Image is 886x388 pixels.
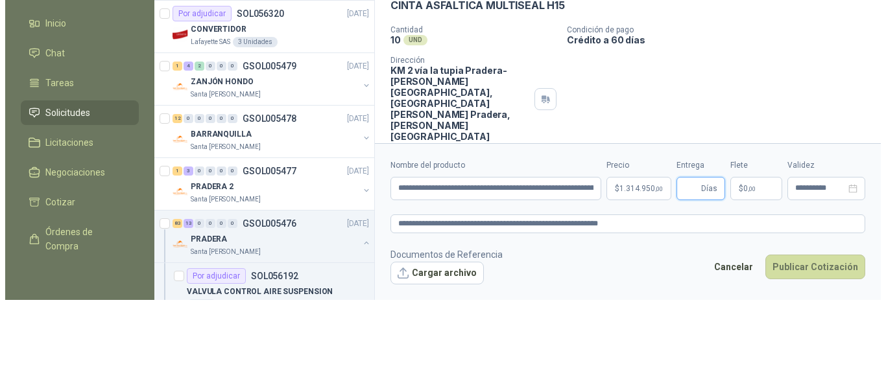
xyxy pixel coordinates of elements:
[725,177,777,200] p: $ 0,00
[186,142,256,152] p: Santa [PERSON_NAME]
[167,111,366,152] a: 12 0 0 0 0 0 GSOL005478[DATE] Company LogoBARRANQUILLASanta [PERSON_NAME]
[40,225,121,253] span: Órdenes de Compra
[725,159,777,172] label: Flete
[167,163,366,205] a: 1 3 0 0 0 0 GSOL005477[DATE] Company LogoPRADERA 2Santa [PERSON_NAME]
[186,247,256,257] p: Santa [PERSON_NAME]
[182,286,328,298] p: VALVULA CONTROL AIRE SUSPENSION
[222,166,232,176] div: 0
[385,25,551,34] p: Cantidad
[16,264,134,288] a: Remisiones
[232,9,279,18] p: SOL056320
[222,114,232,123] div: 0
[186,23,241,36] p: CONVERTIDOR
[671,159,720,172] label: Entrega
[186,128,246,141] p: BARRANQUILLA
[385,247,497,262] p: Documentos de Referencia
[16,160,134,185] a: Negociaciones
[614,185,658,192] span: 1.314.950
[189,166,199,176] div: 0
[178,114,188,123] div: 0
[40,165,100,179] span: Negociaciones
[186,37,225,47] p: Lafayette SAS
[40,106,85,120] span: Solicitudes
[237,166,291,176] p: GSOL005477
[200,219,210,228] div: 0
[385,159,596,172] label: Nombre del producto
[782,159,860,172] label: Validez
[40,135,88,150] span: Licitaciones
[562,34,870,45] p: Crédito a 60 días
[385,262,479,285] button: Cargar archivo
[40,76,69,90] span: Tareas
[342,113,364,125] p: [DATE]
[16,41,134,65] a: Chat
[246,271,293,280] p: SOL056192
[696,177,712,200] span: Días
[385,65,524,142] p: KM 2 vía la tupia Pradera-[PERSON_NAME][GEOGRAPHIC_DATA], [GEOGRAPHIC_DATA][PERSON_NAME] Pradera ...
[186,194,256,205] p: Santa [PERSON_NAME]
[167,27,183,42] img: Company Logo
[237,219,291,228] p: GSOL005476
[16,220,134,258] a: Órdenes de Compra
[182,299,211,310] div: 6 UND
[167,131,183,147] img: Company Logo
[760,255,860,279] button: Publicar Cotización
[167,58,366,100] a: 1 4 2 0 0 0 GSOL005479[DATE] Company LogoZANJÓN HONDOSanta [PERSON_NAME]
[601,159,666,172] label: Precio
[186,181,228,193] p: PRADERA 2
[211,219,221,228] div: 0
[211,114,221,123] div: 0
[167,216,366,257] a: 83 13 0 0 0 0 GSOL005476[DATE] Company LogoPRADERASanta [PERSON_NAME]
[342,218,364,230] p: [DATE]
[222,219,232,228] div: 0
[562,25,870,34] p: Condición de pago
[167,6,226,21] div: Por adjudicar
[16,130,134,155] a: Licitaciones
[189,219,199,228] div: 0
[237,114,291,123] p: GSOL005478
[342,60,364,73] p: [DATE]
[228,37,272,47] div: 3 Unidades
[385,34,396,45] p: 10
[222,62,232,71] div: 0
[702,255,755,279] button: Cancelar
[342,165,364,177] p: [DATE]
[182,268,241,284] div: Por adjudicar
[167,62,177,71] div: 1
[237,62,291,71] p: GSOL005479
[149,263,369,315] a: Por adjudicarSOL056192VALVULA CONTROL AIRE SUSPENSION6 UND
[40,46,60,60] span: Chat
[398,35,422,45] div: UND
[189,62,199,71] div: 2
[178,166,188,176] div: 3
[342,8,364,20] p: [DATE]
[200,114,210,123] div: 0
[200,166,210,176] div: 0
[200,62,210,71] div: 0
[40,16,61,30] span: Inicio
[211,62,221,71] div: 0
[167,166,177,176] div: 1
[167,79,183,95] img: Company Logo
[16,11,134,36] a: Inicio
[16,100,134,125] a: Solicitudes
[601,177,666,200] p: $1.314.950,00
[149,1,369,53] a: Por adjudicarSOL056320[DATE] Company LogoCONVERTIDORLafayette SAS3 Unidades
[167,184,183,200] img: Company Logo
[650,185,658,192] span: ,00
[734,185,738,192] span: $
[186,89,256,100] p: Santa [PERSON_NAME]
[743,185,750,192] span: ,00
[16,71,134,95] a: Tareas
[167,236,183,252] img: Company Logo
[186,76,248,88] p: ZANJÓN HONDO
[167,114,177,123] div: 12
[385,56,524,65] p: Dirección
[40,195,70,209] span: Cotizar
[178,62,188,71] div: 4
[178,219,188,228] div: 13
[189,114,199,123] div: 0
[186,233,222,245] p: PRADERA
[167,219,177,228] div: 83
[16,190,134,214] a: Cotizar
